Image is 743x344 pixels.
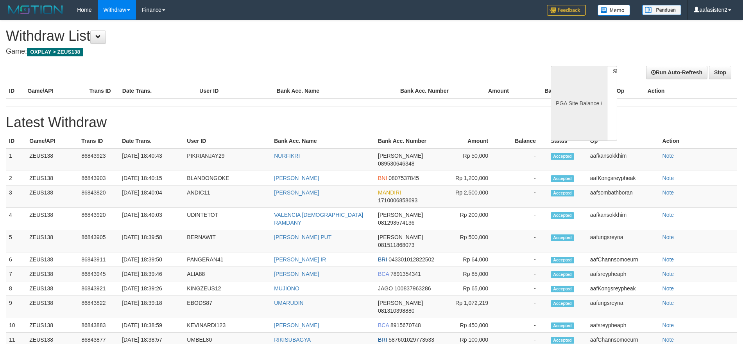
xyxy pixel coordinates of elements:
[500,171,548,186] td: -
[587,134,659,148] th: Op
[444,267,500,281] td: Rp 85,000
[587,148,659,171] td: aafkansokkhim
[551,234,574,241] span: Accepted
[378,212,423,218] span: [PERSON_NAME]
[378,322,389,328] span: BCA
[26,281,78,296] td: ZEUS138
[551,337,574,344] span: Accepted
[375,134,444,148] th: Bank Acc. Number
[587,296,659,318] td: aafungsreyna
[614,84,645,98] th: Op
[184,186,271,208] td: ANDIC11
[119,84,197,98] th: Date Trans.
[642,5,681,15] img: panduan.png
[6,115,737,130] h1: Latest Withdraw
[184,230,271,252] td: BERNAWIT
[119,230,184,252] td: [DATE] 18:39:58
[587,230,659,252] td: aafungsreyna
[271,134,375,148] th: Bank Acc. Name
[378,337,387,343] span: BRI
[662,285,674,292] a: Note
[378,197,417,204] span: 1710006858693
[274,153,300,159] a: NURFIKRI
[444,186,500,208] td: Rp 2,500,000
[662,256,674,263] a: Note
[274,285,299,292] a: MUJIONO
[587,208,659,230] td: aafkansokkhim
[184,148,271,171] td: PIKRIANJAY29
[378,285,393,292] span: JAGO
[551,190,574,196] span: Accepted
[78,252,119,267] td: 86843911
[78,267,119,281] td: 86843945
[662,189,674,196] a: Note
[78,296,119,318] td: 86843822
[78,186,119,208] td: 86843820
[646,66,707,79] a: Run Auto-Refresh
[378,189,401,196] span: MANDIRI
[389,175,419,181] span: 0807537845
[119,281,184,296] td: [DATE] 18:39:26
[6,252,26,267] td: 6
[551,322,574,329] span: Accepted
[119,208,184,230] td: [DATE] 18:40:03
[119,252,184,267] td: [DATE] 18:39:50
[662,322,674,328] a: Note
[26,296,78,318] td: ZEUS138
[662,300,674,306] a: Note
[587,252,659,267] td: aafChannsomoeurn
[551,300,574,307] span: Accepted
[662,271,674,277] a: Note
[274,84,397,98] th: Bank Acc. Name
[390,271,421,277] span: 7891354341
[500,186,548,208] td: -
[78,208,119,230] td: 86843920
[26,171,78,186] td: ZEUS138
[645,84,737,98] th: Action
[551,286,574,292] span: Accepted
[26,318,78,333] td: ZEUS138
[389,337,434,343] span: 587601029773533
[119,171,184,186] td: [DATE] 18:40:15
[119,148,184,171] td: [DATE] 18:40:43
[78,281,119,296] td: 86843921
[587,171,659,186] td: aafKongsreypheak
[500,296,548,318] td: -
[394,285,431,292] span: 100837963286
[184,267,271,281] td: ALIA88
[587,318,659,333] td: aafsreypheaph
[587,186,659,208] td: aafsombathboran
[378,234,423,240] span: [PERSON_NAME]
[521,84,577,98] th: Balance
[662,175,674,181] a: Note
[274,322,319,328] a: [PERSON_NAME]
[27,48,83,56] span: OXPLAY > ZEUS138
[444,252,500,267] td: Rp 64,000
[6,281,26,296] td: 8
[274,271,319,277] a: [PERSON_NAME]
[6,208,26,230] td: 4
[548,134,587,148] th: Status
[78,134,119,148] th: Trans ID
[6,318,26,333] td: 10
[378,153,423,159] span: [PERSON_NAME]
[6,84,24,98] th: ID
[551,66,607,141] div: PGA Site Balance /
[184,208,271,230] td: UDINTETOT
[397,84,459,98] th: Bank Acc. Number
[587,267,659,281] td: aafsreypheaph
[444,134,500,148] th: Amount
[390,322,421,328] span: 8915670748
[709,66,731,79] a: Stop
[6,148,26,171] td: 1
[551,153,574,160] span: Accepted
[444,208,500,230] td: Rp 200,000
[6,267,26,281] td: 7
[500,252,548,267] td: -
[547,5,586,16] img: Feedback.jpg
[78,171,119,186] td: 86843903
[274,256,326,263] a: [PERSON_NAME] IR
[184,252,271,267] td: PANGERAN41
[500,267,548,281] td: -
[444,281,500,296] td: Rp 65,000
